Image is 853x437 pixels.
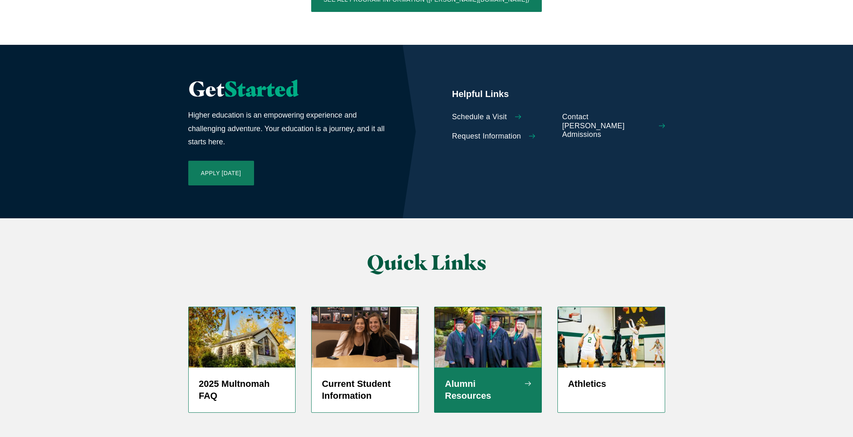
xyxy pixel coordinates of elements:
[452,132,521,141] span: Request Information
[562,113,651,139] span: Contact [PERSON_NAME] Admissions
[452,113,507,122] span: Schedule a Visit
[452,113,555,122] a: Schedule a Visit
[199,378,285,402] h5: 2025 Multnomah FAQ
[445,378,531,402] h5: Alumni Resources
[312,307,418,367] img: screenshot-2024-05-27-at-1.37.12-pm
[557,307,665,413] a: Women's Basketball player shooting jump shot Athletics
[322,378,408,402] h5: Current Student Information
[562,113,665,139] a: Contact [PERSON_NAME] Admissions
[558,307,665,367] img: WBBALL_WEB
[452,132,555,141] a: Request Information
[188,161,254,185] a: Apply [DATE]
[188,307,296,413] a: Prayer Chapel in Fall 2025 Multnomah FAQ
[188,78,386,100] h2: Get
[452,88,665,100] h5: Helpful Links
[311,307,419,413] a: screenshot-2024-05-27-at-1.37.12-pm Current Student Information
[270,251,583,274] h2: Quick Links
[434,307,542,413] a: 50 Year Alumni 2019 Alumni Resources
[568,378,654,390] h5: Athletics
[189,307,296,367] img: Prayer Chapel in Fall
[224,76,298,102] span: Started
[435,307,541,367] img: 50 Year Alumni 2019
[188,109,386,148] p: Higher education is an empowering experience and challenging adventure. Your education is a journ...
